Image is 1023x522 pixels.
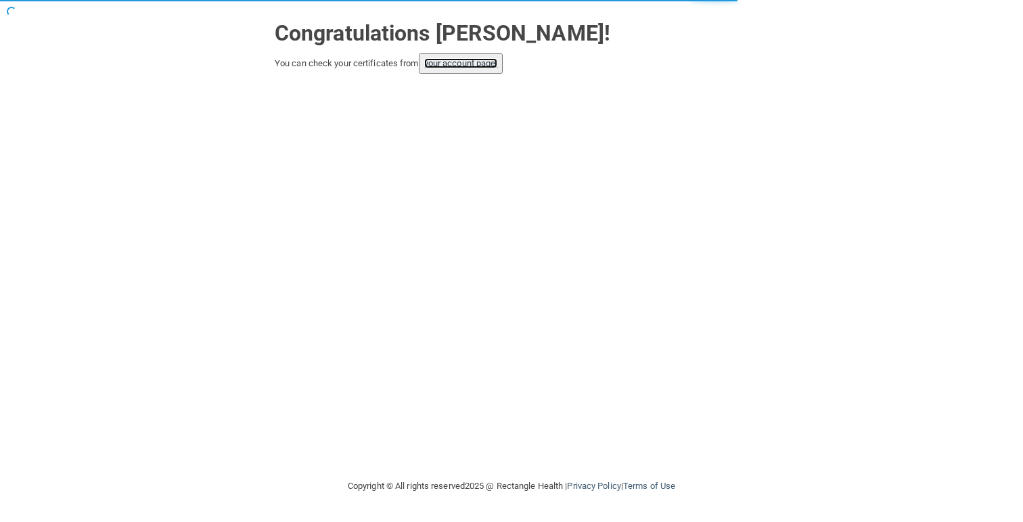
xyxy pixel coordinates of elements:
[623,481,675,491] a: Terms of Use
[567,481,620,491] a: Privacy Policy
[424,58,498,68] a: your account page!
[265,465,758,508] div: Copyright © All rights reserved 2025 @ Rectangle Health | |
[275,53,748,74] div: You can check your certificates from
[275,20,610,46] strong: Congratulations [PERSON_NAME]!
[419,53,503,74] button: your account page!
